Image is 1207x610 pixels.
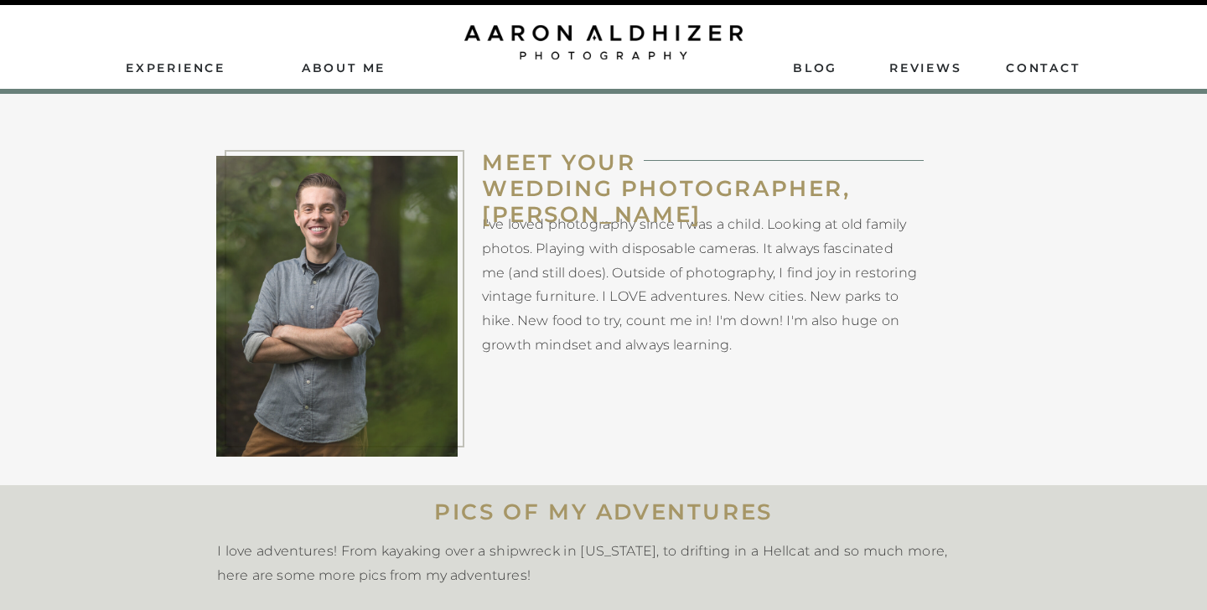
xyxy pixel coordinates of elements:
[284,59,403,75] a: AbouT ME
[1006,59,1081,75] a: contact
[126,59,228,75] a: Experience
[482,150,966,213] h1: MEET YOUR WEDDING PHOTOGRAPHER, [PERSON_NAME]
[482,213,917,354] p: I've loved photography since I was a child. Looking at old family photos. Playing with disposable...
[217,540,947,585] p: I love adventures! From kayaking over a shipwreck in [US_STATE], to drifting in a Hellcat and so ...
[793,59,837,75] a: Blog
[101,499,1106,525] h1: PICS OF MY ADVENTURES
[889,59,965,75] a: ReviEws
